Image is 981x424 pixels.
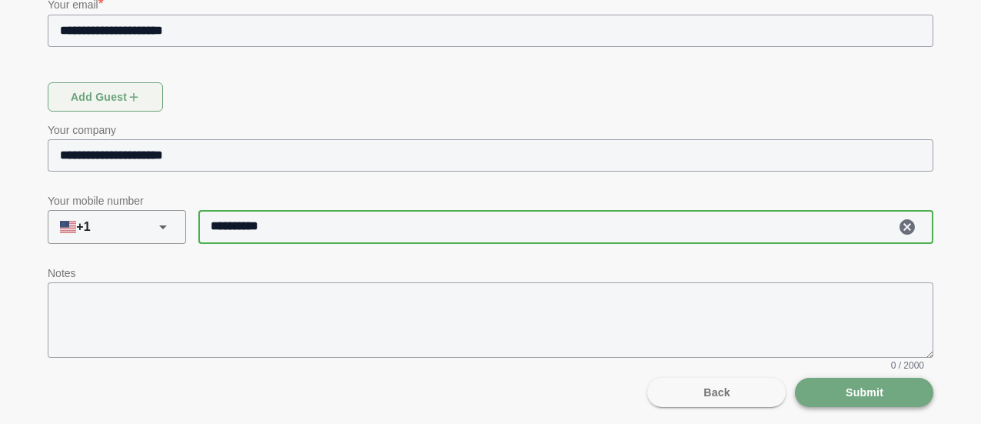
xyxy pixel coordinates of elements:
[845,378,883,407] span: Submit
[795,378,933,407] button: Submit
[48,192,933,210] p: Your mobile number
[48,82,163,112] button: Add guest
[70,82,141,112] span: Add guest
[647,378,786,407] button: Back
[48,264,933,282] p: Notes
[48,121,933,139] p: Your company
[898,218,916,236] i: Clear
[891,359,924,372] span: 0 / 2000
[703,378,730,407] span: Back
